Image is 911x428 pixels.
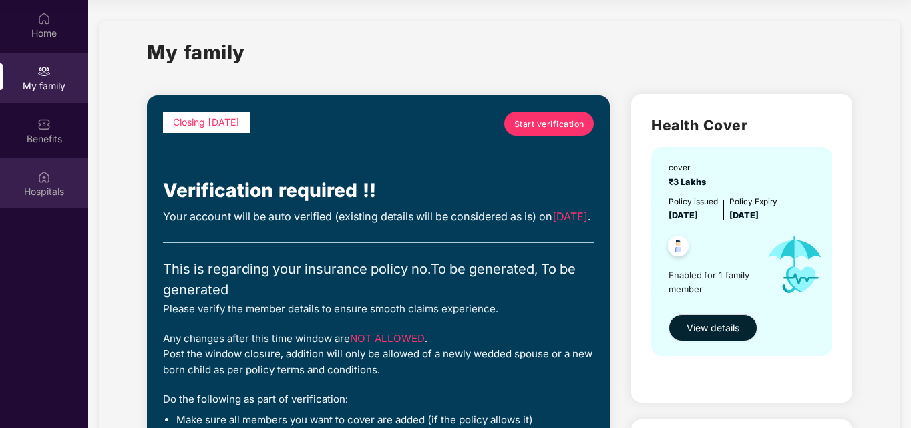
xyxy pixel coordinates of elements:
[163,301,594,317] div: Please verify the member details to ensure smooth claims experience.
[37,118,51,131] img: svg+xml;base64,PHN2ZyBpZD0iQmVuZWZpdHMiIHhtbG5zPSJodHRwOi8vd3d3LnczLm9yZy8yMDAwL3N2ZyIgd2lkdGg9Ij...
[163,391,594,407] div: Do the following as part of verification:
[669,162,710,174] div: cover
[729,210,759,220] span: [DATE]
[687,320,739,335] span: View details
[37,170,51,184] img: svg+xml;base64,PHN2ZyBpZD0iSG9zcGl0YWxzIiB4bWxucz0iaHR0cDovL3d3dy53My5vcmcvMjAwMC9zdmciIHdpZHRoPS...
[669,196,718,208] div: Policy issued
[662,232,695,264] img: svg+xml;base64,PHN2ZyB4bWxucz0iaHR0cDovL3d3dy53My5vcmcvMjAwMC9zdmciIHdpZHRoPSI0OC45NDMiIGhlaWdodD...
[163,208,594,225] div: Your account will be auto verified (existing details will be considered as is) on .
[552,210,588,223] span: [DATE]
[163,176,594,205] div: Verification required !!
[729,196,777,208] div: Policy Expiry
[669,210,698,220] span: [DATE]
[669,314,757,341] button: View details
[651,114,832,136] h2: Health Cover
[514,118,584,130] span: Start verification
[669,268,755,296] span: Enabled for 1 family member
[350,332,425,345] span: NOT ALLOWED
[504,112,594,136] a: Start verification
[163,331,594,378] div: Any changes after this time window are . Post the window closure, addition will only be allowed o...
[173,116,240,128] span: Closing [DATE]
[669,177,710,187] span: ₹3 Lakhs
[37,12,51,25] img: svg+xml;base64,PHN2ZyBpZD0iSG9tZSIgeG1sbnM9Imh0dHA6Ly93d3cudzMub3JnLzIwMDAvc3ZnIiB3aWR0aD0iMjAiIG...
[37,65,51,78] img: svg+xml;base64,PHN2ZyB3aWR0aD0iMjAiIGhlaWdodD0iMjAiIHZpZXdCb3g9IjAgMCAyMCAyMCIgZmlsbD0ibm9uZSIgeG...
[176,413,594,427] li: Make sure all members you want to cover are added (if the policy allows it)
[755,222,834,307] img: icon
[147,37,245,67] h1: My family
[163,259,594,301] div: This is regarding your insurance policy no. To be generated, To be generated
